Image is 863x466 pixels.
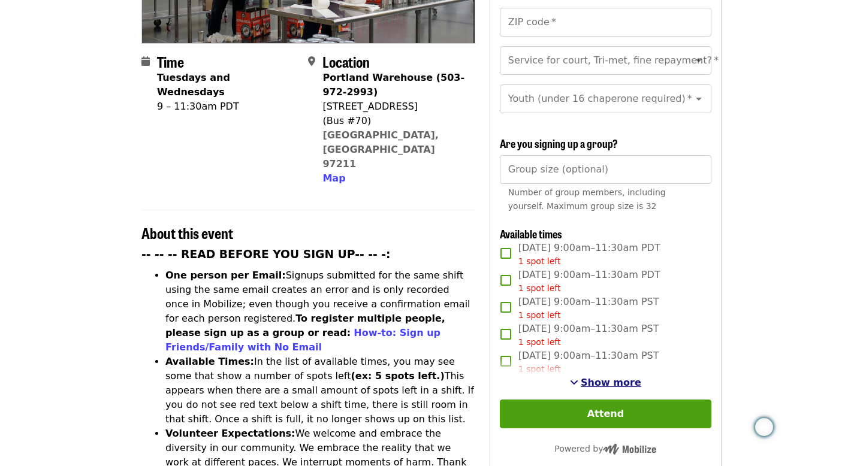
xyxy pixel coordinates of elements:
li: Signups submitted for the same shift using the same email creates an error and is only recorded o... [165,268,475,355]
span: 1 spot left [518,310,561,320]
span: [DATE] 9:00am–11:30am PST [518,322,659,349]
a: How-to: Sign up Friends/Family with No Email [165,327,440,353]
span: [DATE] 9:00am–11:30am PST [518,349,659,376]
i: map-marker-alt icon [308,56,315,67]
input: ZIP code [500,8,711,37]
strong: -- -- -- READ BEFORE YOU SIGN UP-- -- -: [141,248,391,261]
i: calendar icon [141,56,150,67]
span: Number of group members, including yourself. Maximum group size is 32 [508,187,666,211]
a: [GEOGRAPHIC_DATA], [GEOGRAPHIC_DATA] 97211 [322,129,439,170]
span: Are you signing up a group? [500,135,618,151]
span: 1 spot left [518,283,561,293]
span: [DATE] 9:00am–11:30am PDT [518,241,660,268]
span: [DATE] 9:00am–11:30am PST [518,295,659,322]
div: (Bus #70) [322,114,465,128]
span: [DATE] 9:00am–11:30am PDT [518,268,660,295]
span: Map [322,173,345,184]
span: Available times [500,226,562,241]
strong: Tuesdays and Wednesdays [157,72,230,98]
span: Time [157,51,184,72]
span: 1 spot left [518,337,561,347]
span: 1 spot left [518,256,561,266]
button: See more timeslots [570,376,641,390]
input: [object Object] [500,155,711,184]
strong: Portland Warehouse (503-972-2993) [322,72,464,98]
strong: One person per Email: [165,270,286,281]
img: Powered by Mobilize [603,444,656,455]
span: Location [322,51,370,72]
strong: Available Times: [165,356,254,367]
strong: (ex: 5 spots left.) [351,370,444,382]
span: 1 spot left [518,364,561,374]
button: Attend [500,400,711,428]
button: Open [690,52,707,69]
li: In the list of available times, you may see some that show a number of spots left This appears wh... [165,355,475,426]
span: Show more [581,377,641,388]
strong: Volunteer Expectations: [165,428,295,439]
span: Powered by [554,444,656,453]
button: Map [322,171,345,186]
button: Open [690,90,707,107]
strong: To register multiple people, please sign up as a group or read: [165,313,445,338]
div: [STREET_ADDRESS] [322,99,465,114]
span: About this event [141,222,233,243]
div: 9 – 11:30am PDT [157,99,298,114]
